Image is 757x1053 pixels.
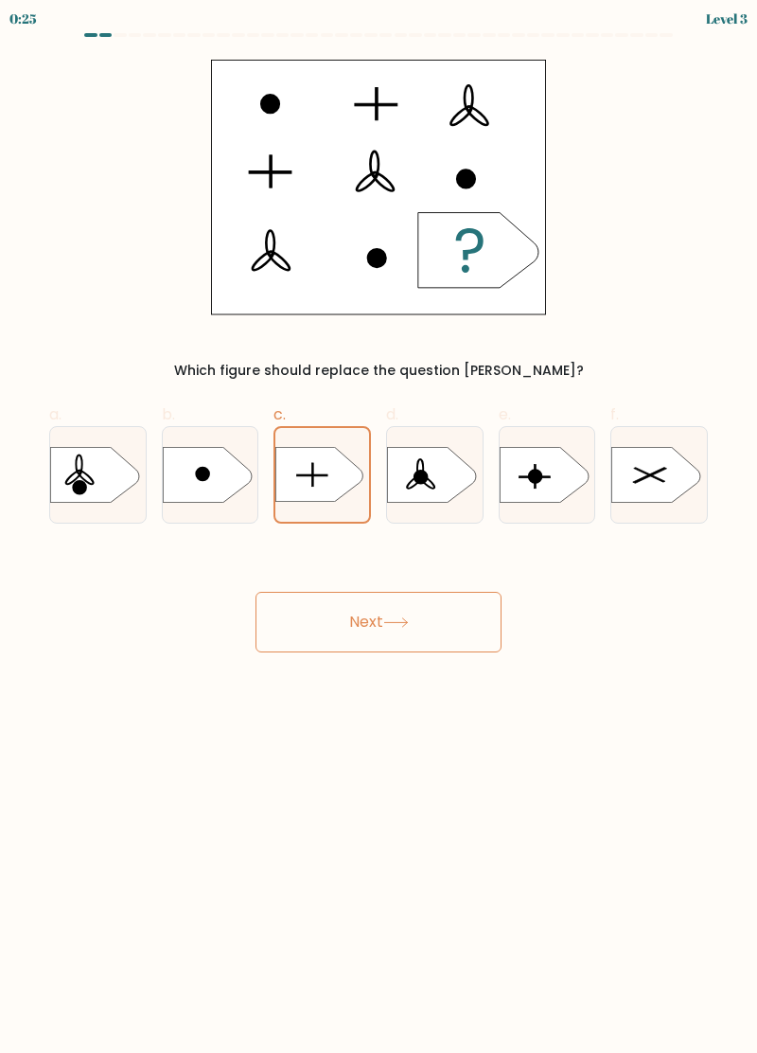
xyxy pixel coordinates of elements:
[61,361,696,381] div: Which figure should replace the question [PERSON_NAME]?
[386,403,398,425] span: d.
[162,403,175,425] span: b.
[499,403,511,425] span: e.
[255,592,502,652] button: Next
[273,403,286,425] span: c.
[9,9,37,28] div: 0:25
[706,9,748,28] div: Level 3
[610,403,619,425] span: f.
[49,403,62,425] span: a.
